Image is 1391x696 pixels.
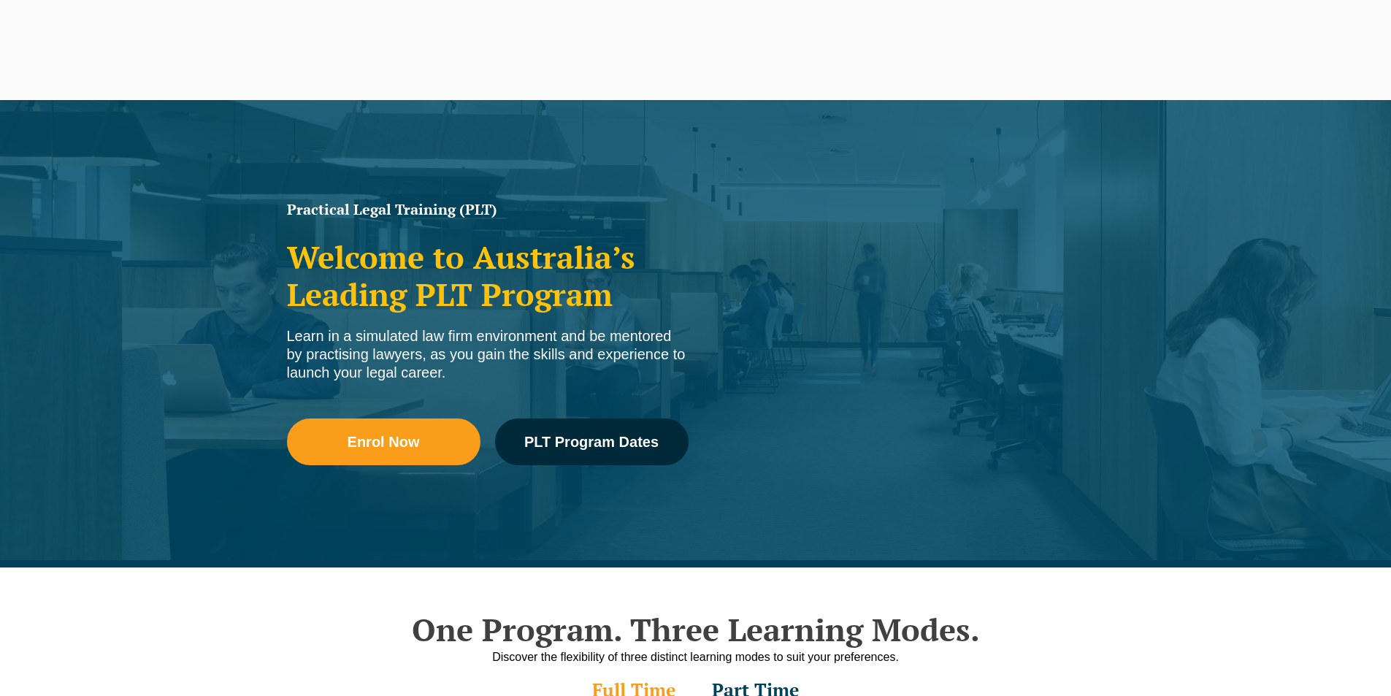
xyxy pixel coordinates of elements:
[348,435,420,449] span: Enrol Now
[495,418,689,465] a: PLT Program Dates
[280,648,1112,666] div: Discover the flexibility of three distinct learning modes to suit your preferences.
[524,435,659,449] span: PLT Program Dates
[280,611,1112,648] h2: One Program. Three Learning Modes.
[287,239,689,313] h2: Welcome to Australia’s Leading PLT Program
[287,418,480,465] a: Enrol Now
[287,327,689,382] div: Learn in a simulated law firm environment and be mentored by practising lawyers, as you gain the ...
[287,202,689,217] h1: Practical Legal Training (PLT)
